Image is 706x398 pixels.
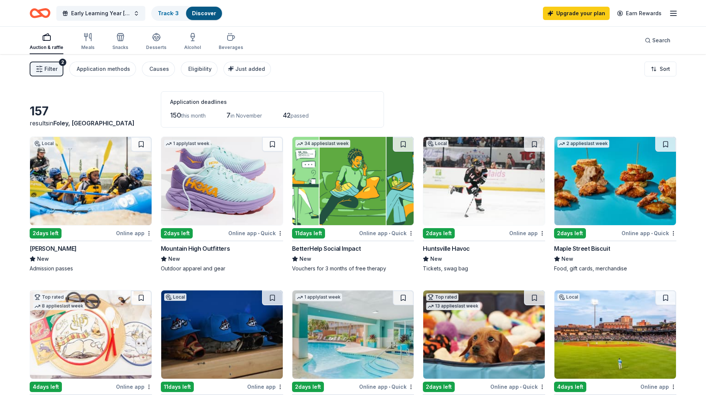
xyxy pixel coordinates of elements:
[30,119,152,128] div: results
[112,30,128,54] button: Snacks
[37,254,49,263] span: New
[426,293,458,301] div: Top rated
[557,293,580,301] div: Local
[116,382,152,391] div: Online app
[71,9,130,18] span: Early Learning Year [DATE]-[DATE] Fall Festival and Yard Sale
[112,45,128,50] div: Snacks
[192,10,216,16] a: Discover
[554,244,610,253] div: Maple Street Biscuit
[30,228,62,239] div: 2 days left
[389,384,390,390] span: •
[44,65,57,73] span: Filter
[30,265,152,272] div: Admission passes
[423,382,455,392] div: 2 days left
[292,244,361,253] div: BetterHelp Social Impact
[188,65,212,73] div: Eligibility
[622,228,676,238] div: Online app Quick
[53,119,135,127] span: Foley, [GEOGRAPHIC_DATA]
[423,136,545,272] a: Image for Huntsville HavocLocal2days leftOnline appHuntsville HavocNewTickets, swag bag
[30,4,50,22] a: Home
[557,140,609,148] div: 2 applies last week
[283,111,291,119] span: 42
[292,265,414,272] div: Vouchers for 3 months of free therapy
[56,6,145,21] button: Early Learning Year [DATE]-[DATE] Fall Festival and Yard Sale
[30,62,63,76] button: Filter2
[554,382,586,392] div: 4 days left
[543,7,610,20] a: Upgrade your plan
[423,137,545,225] img: Image for Huntsville Havoc
[561,254,573,263] span: New
[219,45,243,50] div: Beverages
[33,293,65,301] div: Top rated
[33,302,85,310] div: 8 applies last week
[223,62,271,76] button: Just added
[49,119,135,127] span: in
[30,104,152,119] div: 157
[161,265,283,272] div: Outdoor apparel and gear
[81,45,95,50] div: Meals
[181,62,218,76] button: Eligibility
[170,111,181,119] span: 150
[490,382,545,391] div: Online app Quick
[613,7,666,20] a: Earn Rewards
[164,140,211,148] div: 1 apply last week
[231,112,262,119] span: in November
[30,137,152,225] img: Image for Montgomery Whitewater
[69,62,136,76] button: Application methods
[149,65,169,73] div: Causes
[520,384,521,390] span: •
[161,137,283,225] img: Image for Mountain High Outfitters
[430,254,442,263] span: New
[295,140,350,148] div: 34 applies last week
[235,66,265,72] span: Just added
[151,6,223,21] button: Track· 3Discover
[161,244,230,253] div: Mountain High Outfitters
[423,244,470,253] div: Huntsville Havoc
[161,228,193,239] div: 2 days left
[292,382,324,392] div: 2 days left
[164,293,186,301] div: Local
[181,112,206,119] span: this month
[77,65,130,73] div: Application methods
[423,265,545,272] div: Tickets, swag bag
[247,382,283,391] div: Online app
[359,382,414,391] div: Online app Quick
[554,137,676,225] img: Image for Maple Street Biscuit
[146,45,166,50] div: Desserts
[33,140,55,147] div: Local
[30,382,62,392] div: 4 days left
[258,230,259,236] span: •
[554,228,586,239] div: 2 days left
[426,302,480,310] div: 13 applies last week
[292,137,414,225] img: Image for BetterHelp Social Impact
[161,382,194,392] div: 11 days left
[161,136,283,272] a: Image for Mountain High Outfitters1 applylast week2days leftOnline app•QuickMountain High Outfitt...
[389,230,390,236] span: •
[660,65,670,73] span: Sort
[359,228,414,238] div: Online app Quick
[184,30,201,54] button: Alcohol
[639,33,676,48] button: Search
[30,30,63,54] button: Auction & raffle
[299,254,311,263] span: New
[226,111,231,119] span: 7
[116,228,152,238] div: Online app
[30,290,152,379] img: Image for Oriental Trading
[158,10,179,16] a: Track· 3
[554,290,676,379] img: Image for Montgomery Biscuits
[30,244,77,253] div: [PERSON_NAME]
[30,45,63,50] div: Auction & raffle
[291,112,309,119] span: passed
[292,228,325,239] div: 11 days left
[168,254,180,263] span: New
[59,59,66,66] div: 2
[30,136,152,272] a: Image for Montgomery WhitewaterLocal2days leftOnline app[PERSON_NAME]NewAdmission passes
[184,45,201,50] div: Alcohol
[161,290,283,379] img: Image for Rocket City Trash Pandas
[554,136,676,272] a: Image for Maple Street Biscuit2 applieslast week2days leftOnline app•QuickMaple Street BiscuitNew...
[426,140,448,147] div: Local
[423,290,545,379] img: Image for BarkBox
[651,230,653,236] span: •
[644,62,676,76] button: Sort
[652,36,670,45] span: Search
